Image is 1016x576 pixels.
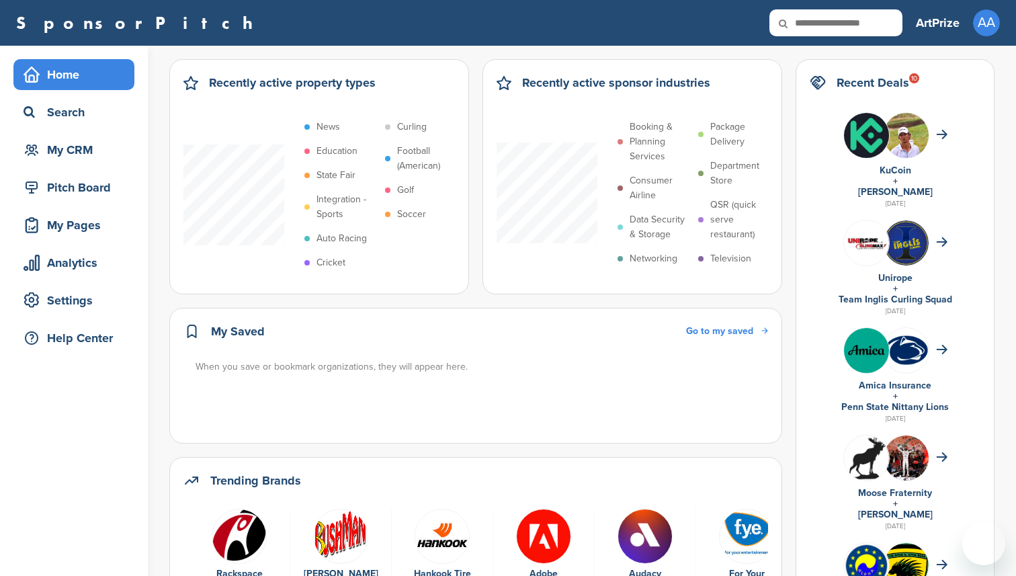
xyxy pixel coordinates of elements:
[20,138,134,162] div: My CRM
[962,522,1005,565] iframe: Button to launch messaging window
[884,436,929,481] img: 3bs1dc4c 400x400
[858,186,933,198] a: [PERSON_NAME]
[297,509,384,563] a: Bushman logo
[20,63,134,87] div: Home
[630,251,677,266] p: Networking
[397,120,427,134] p: Curling
[397,207,426,222] p: Soccer
[916,8,960,38] a: ArtPrize
[858,509,933,520] a: [PERSON_NAME]
[893,283,898,294] a: +
[686,325,753,337] span: Go to my saved
[196,360,769,374] div: When you save or bookmark organizations, they will appear here.
[13,172,134,203] a: Pitch Board
[710,198,772,242] p: QSR (quick serve restaurant)
[398,509,486,563] a: Open uri20141112 50798 13d18po
[837,73,909,92] h2: Recent Deals
[196,509,283,563] a: Data
[844,436,889,481] img: Hjwwegho 400x400
[13,59,134,90] a: Home
[211,322,265,341] h2: My Saved
[973,9,1000,36] span: AA
[810,413,980,425] div: [DATE]
[909,73,919,83] div: 10
[844,328,889,373] img: Trgrqf8g 400x400
[703,509,790,563] a: Data
[209,73,376,92] h2: Recently active property types
[841,401,949,413] a: Penn State Nittany Lions
[810,520,980,532] div: [DATE]
[16,14,261,32] a: SponsorPitch
[630,173,691,203] p: Consumer Airline
[13,134,134,165] a: My CRM
[13,247,134,278] a: Analytics
[20,288,134,313] div: Settings
[212,509,267,564] img: Data
[710,120,772,149] p: Package Delivery
[893,390,898,402] a: +
[20,326,134,350] div: Help Center
[13,210,134,241] a: My Pages
[601,509,689,563] a: Ev6nqfgh 400x400
[710,159,772,188] p: Department Store
[316,192,378,222] p: Integration - Sports
[710,251,751,266] p: Television
[13,285,134,316] a: Settings
[858,487,932,499] a: Moose Fraternity
[884,220,929,265] img: Iga3kywp 400x400
[313,509,368,564] img: Bushman logo
[20,175,134,200] div: Pitch Board
[500,509,587,563] a: Adobe logo
[13,323,134,354] a: Help Center
[916,13,960,32] h3: ArtPrize
[210,471,301,490] h2: Trending Brands
[884,113,929,176] img: Open uri20141112 64162 1m4tozd?1415806781
[630,212,691,242] p: Data Security & Storage
[522,73,710,92] h2: Recently active sponsor industries
[893,175,898,187] a: +
[893,498,898,509] a: +
[316,231,367,246] p: Auto Racing
[884,335,929,366] img: 170px penn state nittany lions logo.svg
[20,100,134,124] div: Search
[844,113,889,158] img: jmj71fb 400x400
[839,294,952,305] a: Team Inglis Curling Squad
[397,144,459,173] p: Football (American)
[844,220,889,265] img: 308633180 592082202703760 345377490651361792 n
[859,380,931,391] a: Amica Insurance
[316,120,340,134] p: News
[618,509,673,564] img: Ev6nqfgh 400x400
[316,144,357,159] p: Education
[810,305,980,317] div: [DATE]
[880,165,911,176] a: KuCoin
[316,255,345,270] p: Cricket
[13,97,134,128] a: Search
[397,183,414,198] p: Golf
[20,213,134,237] div: My Pages
[516,509,571,564] img: Adobe logo
[878,272,913,284] a: Unirope
[810,198,980,210] div: [DATE]
[316,168,355,183] p: State Fair
[719,509,774,564] img: Data
[686,324,768,339] a: Go to my saved
[630,120,691,164] p: Booking & Planning Services
[415,509,470,564] img: Open uri20141112 50798 13d18po
[20,251,134,275] div: Analytics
